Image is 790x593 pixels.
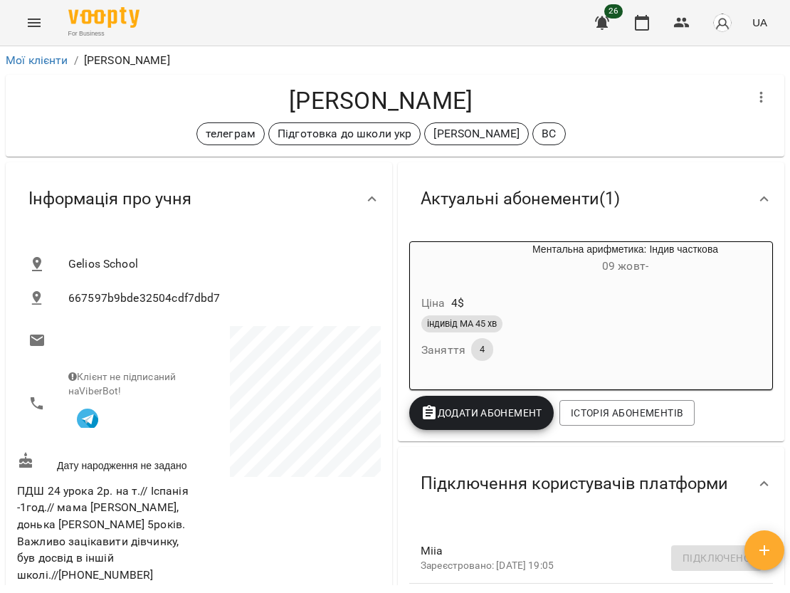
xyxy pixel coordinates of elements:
[421,318,502,330] span: індивід МА 45 хв
[559,400,695,426] button: Історія абонементів
[398,162,784,236] div: Актуальні абонементи(1)
[752,15,767,30] span: UA
[421,559,739,573] p: Зареєстровано: [DATE] 19:05
[532,122,565,145] div: ВС
[571,404,683,421] span: Історія абонементів
[77,409,98,430] img: Telegram
[421,293,446,313] h6: Ціна
[421,542,739,560] span: Miia
[409,396,554,430] button: Додати Абонемент
[14,449,199,476] div: Дату народження не задано
[268,122,421,145] div: Підготовка до школи укр
[433,125,520,142] p: [PERSON_NAME]
[206,125,256,142] p: телеграм
[424,122,529,145] div: [PERSON_NAME]
[542,125,556,142] p: ВС
[451,295,464,312] p: 4 $
[68,290,369,307] span: 667597b9bde32504cdf7dbd7
[278,125,411,142] p: Підготовка до школи укр
[74,52,78,69] li: /
[478,242,772,276] div: Ментальна арифметика: Індив часткова
[410,242,772,378] button: Ментальна арифметика: Індив часткова09 жовт- Ціна4$індивід МА 45 хвЗаняття4
[6,52,784,69] nav: breadcrumb
[410,242,478,276] div: Ментальна арифметика: Індив часткова
[471,343,493,356] span: 4
[28,188,191,210] span: Інформація про учня
[421,473,728,495] span: Підключення користувачів платформи
[421,404,542,421] span: Додати Абонемент
[68,371,176,397] span: Клієнт не підписаний на ViberBot!
[604,4,623,19] span: 26
[421,188,620,210] span: Актуальні абонементи ( 1 )
[17,86,744,115] h4: [PERSON_NAME]
[398,447,784,520] div: Підключення користувачів платформи
[6,53,68,67] a: Мої клієнти
[196,122,265,145] div: телеграм
[68,256,369,273] span: Gelios School
[84,52,170,69] p: [PERSON_NAME]
[68,7,139,28] img: Voopty Logo
[68,29,139,38] span: For Business
[602,259,648,273] span: 09 жовт -
[6,162,392,236] div: Інформація про учня
[17,6,51,40] button: Menu
[68,398,107,436] button: Клієнт підписаний на VooptyBot
[712,13,732,33] img: avatar_s.png
[421,340,465,360] h6: Заняття
[747,9,773,36] button: UA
